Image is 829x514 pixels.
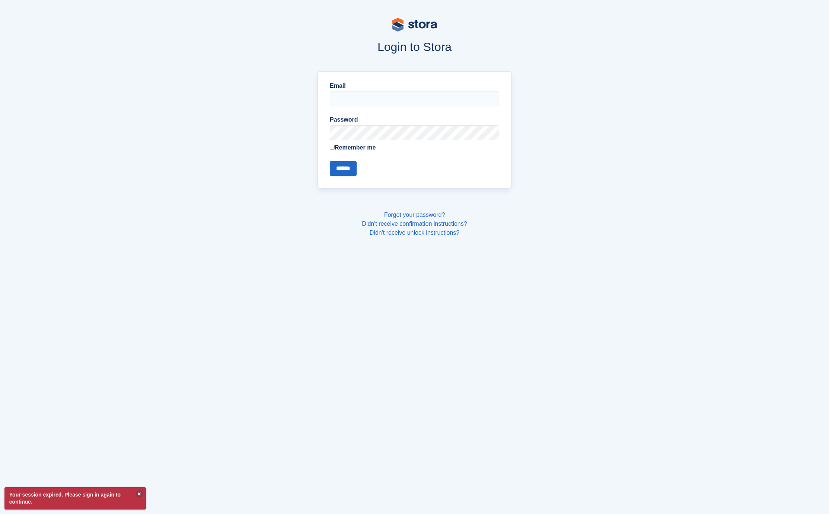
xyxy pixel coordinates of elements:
a: Didn't receive confirmation instructions? [362,221,467,227]
a: Didn't receive unlock instructions? [370,229,459,236]
label: Password [330,115,499,124]
p: Your session expired. Please sign in again to continue. [4,487,146,510]
label: Remember me [330,143,499,152]
input: Remember me [330,145,335,150]
label: Email [330,81,499,90]
h1: Login to Stora [176,40,654,54]
a: Forgot your password? [384,212,445,218]
img: stora-logo-53a41332b3708ae10de48c4981b4e9114cc0af31d8433b30ea865607fb682f29.svg [392,18,437,32]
